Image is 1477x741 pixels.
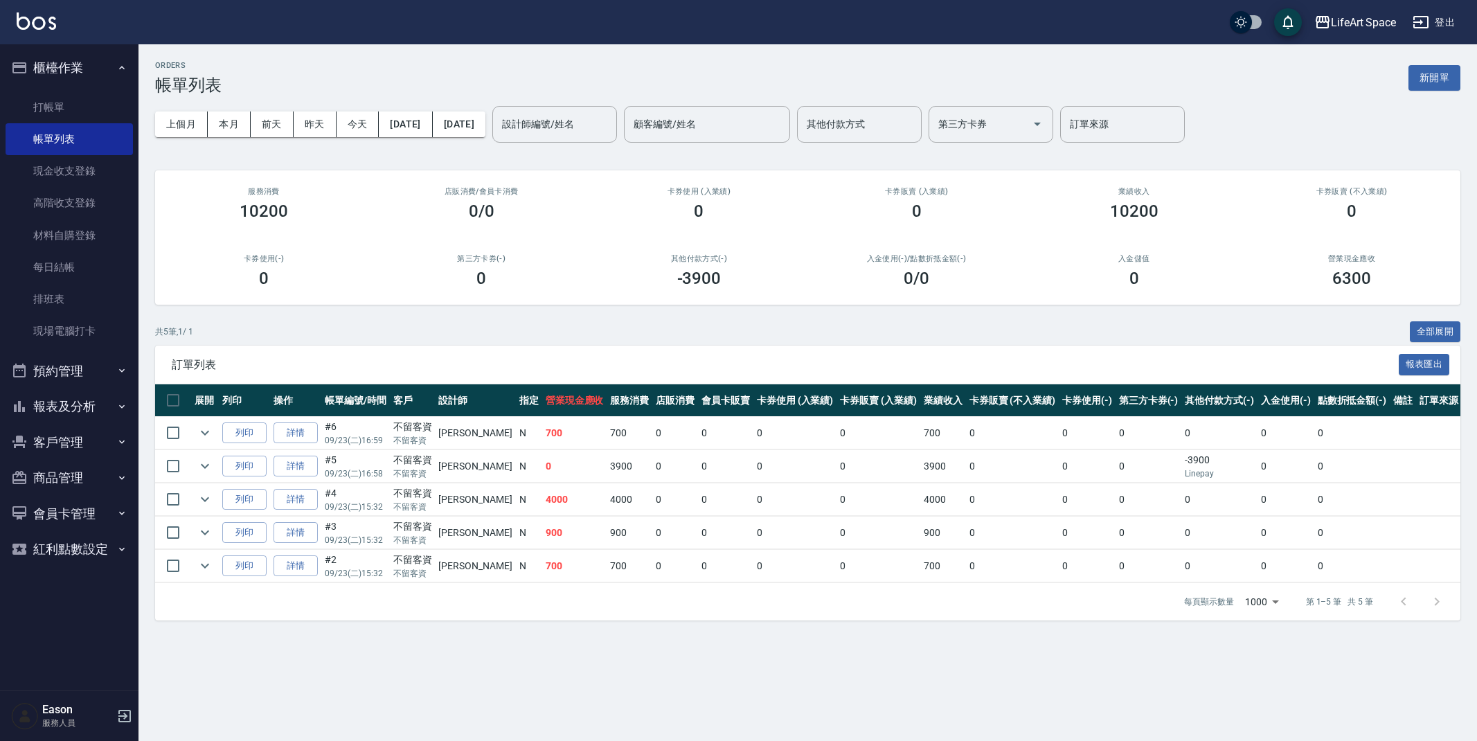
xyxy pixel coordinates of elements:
[321,450,390,483] td: #5
[172,254,356,263] h2: 卡券使用(-)
[836,417,920,449] td: 0
[966,450,1059,483] td: 0
[222,422,267,444] button: 列印
[259,269,269,288] h3: 0
[1314,517,1390,549] td: 0
[42,717,113,729] p: 服務人員
[389,254,573,263] h2: 第三方卡券(-)
[1260,254,1444,263] h2: 營業現金應收
[17,12,56,30] img: Logo
[1399,354,1450,375] button: 報表匯出
[393,420,432,434] div: 不留客資
[476,269,486,288] h3: 0
[393,519,432,534] div: 不留客資
[155,111,208,137] button: 上個月
[698,550,753,582] td: 0
[516,384,542,417] th: 指定
[274,422,318,444] a: 詳情
[698,450,753,483] td: 0
[1181,517,1257,549] td: 0
[6,389,133,425] button: 報表及分析
[435,450,515,483] td: [PERSON_NAME]
[1059,384,1116,417] th: 卡券使用(-)
[698,417,753,449] td: 0
[393,467,432,480] p: 不留客資
[1257,450,1314,483] td: 0
[435,517,515,549] td: [PERSON_NAME]
[274,522,318,544] a: 詳情
[389,187,573,196] h2: 店販消費 /會員卡消費
[652,450,698,483] td: 0
[195,456,215,476] button: expand row
[325,467,386,480] p: 09/23 (二) 16:58
[1181,417,1257,449] td: 0
[1410,321,1461,343] button: 全部展開
[836,384,920,417] th: 卡券販賣 (入業績)
[753,384,837,417] th: 卡券使用 (入業績)
[920,517,966,549] td: 900
[393,453,432,467] div: 不留客資
[753,483,837,516] td: 0
[1181,450,1257,483] td: -3900
[1042,187,1226,196] h2: 業績收入
[1408,71,1460,84] a: 新開單
[222,522,267,544] button: 列印
[1260,187,1444,196] h2: 卡券販賣 (不入業績)
[325,534,386,546] p: 09/23 (二) 15:32
[6,496,133,532] button: 會員卡管理
[607,254,791,263] h2: 其他付款方式(-)
[607,450,652,483] td: 3900
[607,187,791,196] h2: 卡券使用 (入業績)
[1116,384,1182,417] th: 第三方卡券(-)
[325,434,386,447] p: 09/23 (二) 16:59
[836,550,920,582] td: 0
[836,483,920,516] td: 0
[1116,417,1182,449] td: 0
[1257,384,1314,417] th: 入金使用(-)
[155,325,193,338] p: 共 5 筆, 1 / 1
[966,550,1059,582] td: 0
[321,417,390,449] td: #6
[652,517,698,549] td: 0
[966,517,1059,549] td: 0
[325,501,386,513] p: 09/23 (二) 15:32
[1257,483,1314,516] td: 0
[433,111,485,137] button: [DATE]
[6,50,133,86] button: 櫃檯作業
[393,486,432,501] div: 不留客資
[1129,269,1139,288] h3: 0
[1059,483,1116,516] td: 0
[321,550,390,582] td: #2
[6,531,133,567] button: 紅利點數設定
[966,384,1059,417] th: 卡券販賣 (不入業績)
[195,489,215,510] button: expand row
[516,483,542,516] td: N
[6,460,133,496] button: 商品管理
[155,61,222,70] h2: ORDERS
[1331,14,1396,31] div: LifeArt Space
[6,251,133,283] a: 每日結帳
[920,417,966,449] td: 700
[6,187,133,219] a: 高階收支登錄
[294,111,337,137] button: 昨天
[1116,450,1182,483] td: 0
[698,517,753,549] td: 0
[753,550,837,582] td: 0
[1257,517,1314,549] td: 0
[222,555,267,577] button: 列印
[435,384,515,417] th: 設計師
[1274,8,1302,36] button: save
[42,703,113,717] h5: Eason
[516,517,542,549] td: N
[1390,384,1416,417] th: 備註
[542,384,607,417] th: 營業現金應收
[1110,202,1158,221] h3: 10200
[652,550,698,582] td: 0
[542,550,607,582] td: 700
[191,384,219,417] th: 展開
[6,283,133,315] a: 排班表
[824,254,1008,263] h2: 入金使用(-) /點數折抵金額(-)
[270,384,321,417] th: 操作
[1314,550,1390,582] td: 0
[325,567,386,580] p: 09/23 (二) 15:32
